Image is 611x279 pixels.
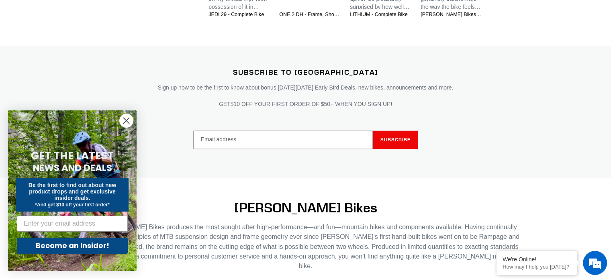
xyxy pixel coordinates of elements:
a: LITHIUM - Complete Bike [350,11,411,18]
input: Email address [193,130,373,149]
p: [PERSON_NAME] Bikes produces the most sought after high-performance—and fun—mountain bikes and co... [87,222,525,271]
h2: [PERSON_NAME] Bikes [87,200,525,216]
button: Subscribe [373,130,418,149]
div: We're Online! [503,256,571,263]
span: *And get $10 off your first order* [35,202,109,208]
p: GET$10 OFF YOUR FIRST ORDER OF $50+ WHEN YOU SIGN UP! [87,100,525,108]
button: Close dialog [119,114,133,128]
span: NEWS AND DEALS [33,161,112,174]
p: How may I help you today? [503,264,571,270]
span: GET THE LATEST [31,149,114,163]
button: Become an Insider! [17,238,128,254]
input: Enter your email address [17,216,128,232]
a: ONE.2 DH - Frame, Shock + Fork [279,11,340,18]
a: JEDI 29 - Complete Bike [208,11,270,18]
span: Subscribe [380,136,411,143]
h2: Subscribe to [GEOGRAPHIC_DATA] [87,68,525,77]
span: Be the first to find out about new product drops and get exclusive insider deals. [29,182,116,201]
p: Sign up now to be the first to know about bonus [DATE][DATE] Early Bird Deals, new bikes, announc... [87,83,525,92]
a: [PERSON_NAME] Bikes AM Cranks [421,11,482,18]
